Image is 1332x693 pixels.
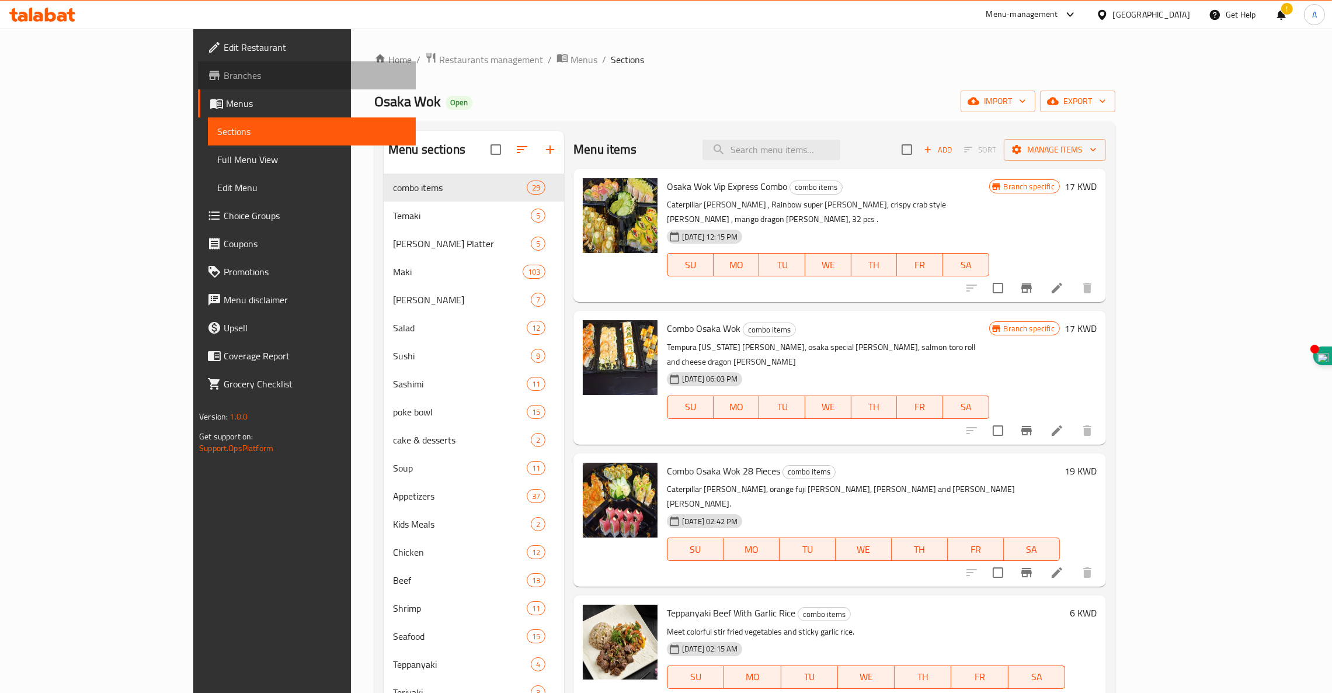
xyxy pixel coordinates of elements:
[919,141,957,159] button: Add
[743,323,796,337] div: combo items
[583,178,658,253] img: Osaka Wok Vip Express Combo
[986,8,1058,22] div: Menu-management
[764,399,801,415] span: TU
[224,209,406,223] span: Choice Groups
[892,538,948,561] button: TH
[952,541,999,558] span: FR
[527,575,545,586] span: 13
[384,370,564,398] div: Sashimi11
[805,396,851,419] button: WE
[217,181,406,195] span: Edit Menu
[446,98,472,108] span: Open
[523,266,545,278] span: 103
[393,489,527,503] span: Appetizers
[393,321,527,335] div: Salad
[198,230,416,258] a: Coupons
[667,538,724,561] button: SU
[527,461,545,475] div: items
[743,323,795,337] span: combo items
[1040,91,1115,112] button: export
[667,396,714,419] button: SU
[573,141,637,158] h2: Menu items
[948,399,985,415] span: SA
[224,293,406,307] span: Menu disclaimer
[384,650,564,678] div: Teppanyaki4
[602,53,606,67] li: /
[393,377,527,391] span: Sashimi
[384,230,564,258] div: [PERSON_NAME] Platter5
[393,517,531,531] div: Kids Meals
[527,377,545,391] div: items
[611,53,644,67] span: Sections
[667,666,724,689] button: SU
[388,141,465,158] h2: Menu sections
[384,454,564,482] div: Soup11
[393,209,531,223] span: Temaki
[856,399,893,415] span: TH
[1004,538,1060,561] button: SA
[999,181,1059,192] span: Branch specific
[198,286,416,314] a: Menu disclaimer
[384,258,564,286] div: Maki103
[226,96,406,110] span: Menus
[198,202,416,230] a: Choice Groups
[393,433,531,447] div: cake & desserts
[790,181,842,194] span: combo items
[208,145,416,174] a: Full Menu View
[527,321,545,335] div: items
[384,398,564,426] div: poke bowl15
[393,405,527,419] div: poke bowl
[198,314,416,342] a: Upsell
[784,541,831,558] span: TU
[199,409,228,424] span: Version:
[531,294,545,306] span: 7
[384,342,564,370] div: Sushi9
[948,538,1004,561] button: FR
[783,465,835,479] span: combo items
[667,482,1060,511] p: Caterpillar [PERSON_NAME], orange fuji [PERSON_NAME], [PERSON_NAME] and [PERSON_NAME] [PERSON_NAME].
[484,137,508,162] span: Select all sections
[393,461,527,475] div: Soup
[1013,417,1041,445] button: Branch-specific-item
[902,257,938,273] span: FR
[1013,668,1060,685] span: SA
[393,657,531,671] span: Teppanyaki
[667,340,989,369] p: Tempura [US_STATE] [PERSON_NAME], osaka special [PERSON_NAME], salmon toro roll and cheese dragon...
[531,237,545,251] div: items
[393,545,527,559] span: Chicken
[527,182,545,193] span: 29
[527,323,545,334] span: 12
[714,396,760,419] button: MO
[198,258,416,286] a: Promotions
[1065,463,1097,479] h6: 19 KWD
[527,489,545,503] div: items
[672,399,709,415] span: SU
[393,349,531,363] div: Sushi
[943,253,989,276] button: SA
[557,52,597,67] a: Menus
[198,33,416,61] a: Edit Restaurant
[838,666,895,689] button: WE
[1049,94,1106,109] span: export
[1073,559,1101,587] button: delete
[393,601,527,615] div: Shrimp
[198,89,416,117] a: Menus
[384,286,564,314] div: [PERSON_NAME]7
[780,538,836,561] button: TU
[943,396,989,419] button: SA
[527,463,545,474] span: 11
[508,136,536,164] span: Sort sections
[1013,274,1041,302] button: Branch-specific-item
[667,462,780,480] span: Combo Osaka Wok 28 Pieces
[527,407,545,418] span: 15
[986,560,1010,585] span: Select to update
[224,68,406,82] span: Branches
[1065,178,1097,195] h6: 17 KWD
[970,94,1026,109] span: import
[208,117,416,145] a: Sections
[384,594,564,622] div: Shrimp11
